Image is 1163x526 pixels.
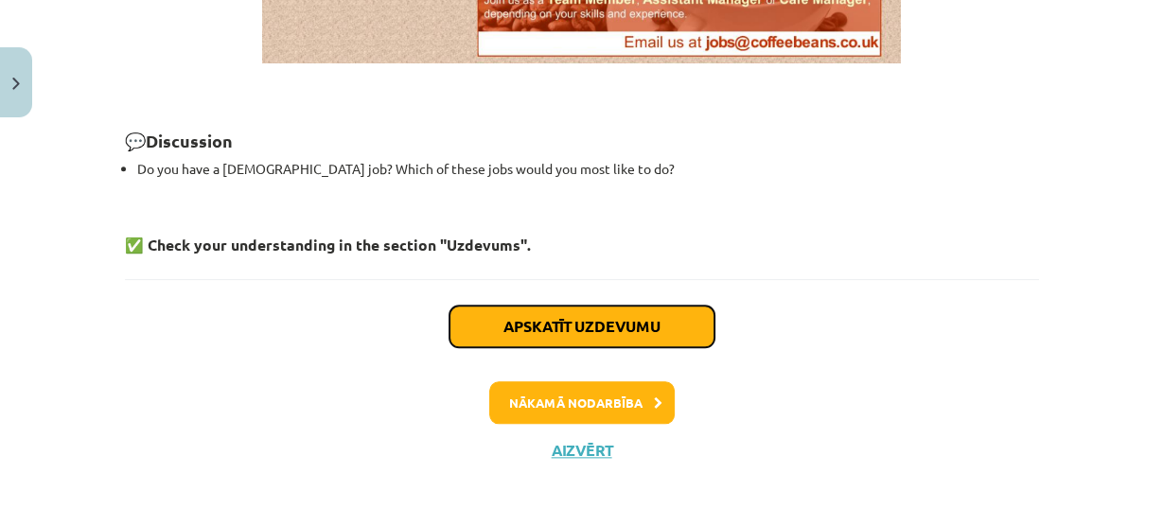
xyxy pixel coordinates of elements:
[137,159,1039,179] p: Do you have a [DEMOGRAPHIC_DATA] job? Which of these jobs would you most like to do?
[146,130,233,151] strong: Discussion
[489,381,675,425] button: Nākamā nodarbība
[449,306,714,347] button: Apskatīt uzdevumu
[12,78,20,90] img: icon-close-lesson-0947bae3869378f0d4975bcd49f059093ad1ed9edebbc8119c70593378902aed.svg
[125,107,1039,153] h2: 💬
[125,235,531,254] strong: ✅ Check your understanding in the section "Uzdevums".
[546,441,618,460] button: Aizvērt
